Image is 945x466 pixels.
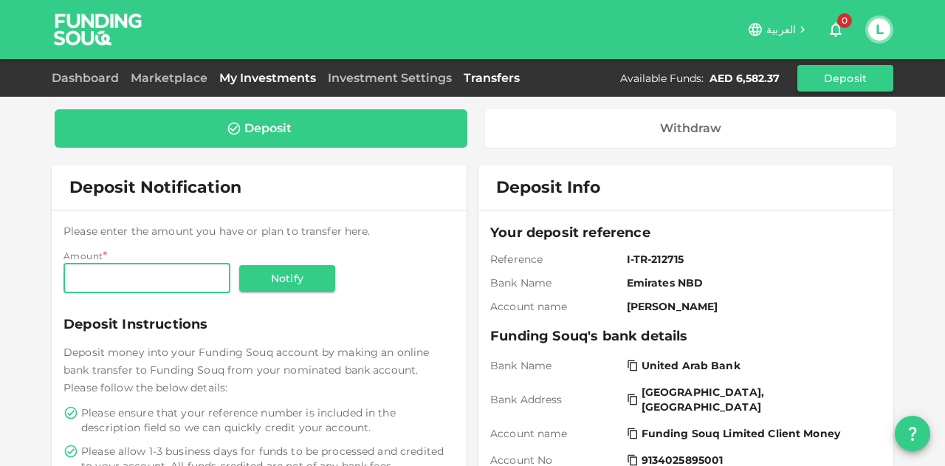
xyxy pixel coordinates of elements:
a: Investment Settings [322,71,458,85]
span: العربية [766,23,796,36]
span: United Arab Bank [642,358,740,373]
span: Amount [63,250,103,261]
a: Transfers [458,71,526,85]
div: Available Funds : [620,71,704,86]
span: Deposit Info [496,177,600,198]
a: Deposit [55,109,467,148]
div: Withdraw [660,121,721,136]
span: Emirates NBD [627,275,876,290]
button: 0 [821,15,850,44]
span: Your deposit reference [490,222,882,243]
span: Bank Address [490,392,621,407]
span: 0 [837,13,852,28]
button: L [868,18,890,41]
span: Please enter the amount you have or plan to transfer here. [63,225,371,238]
div: Deposit [244,121,292,136]
a: Marketplace [125,71,213,85]
span: [PERSON_NAME] [627,299,876,314]
span: Reference [490,252,621,267]
span: Bank Name [490,358,621,373]
span: Deposit Instructions [63,314,455,335]
span: Account name [490,299,621,314]
a: Withdraw [485,109,897,148]
span: Funding Souq Limited Client Money [642,426,840,441]
span: I-TR-212715 [627,252,876,267]
a: Dashboard [52,71,125,85]
span: Deposit money into your Funding Souq account by making an online bank transfer to Funding Souq fr... [63,346,429,394]
button: Deposit [797,65,893,92]
span: [GEOGRAPHIC_DATA], [GEOGRAPHIC_DATA] [642,385,873,414]
span: Funding Souq's bank details [490,326,882,346]
div: AED 6,582.37 [709,71,780,86]
span: Account name [490,426,621,441]
input: amount [63,264,230,293]
span: Bank Name [490,275,621,290]
span: Deposit Notification [69,177,241,197]
button: Notify [239,265,335,292]
span: Please ensure that your reference number is included in the description field so we can quickly c... [81,405,452,435]
a: My Investments [213,71,322,85]
button: question [895,416,930,451]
